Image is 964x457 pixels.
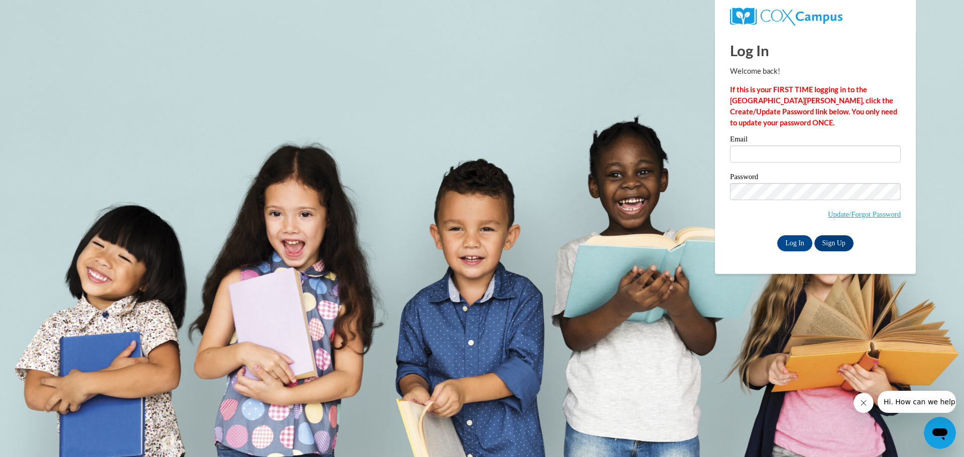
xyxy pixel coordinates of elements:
p: Welcome back! [730,66,901,77]
label: Email [730,135,901,145]
iframe: Close message [854,393,874,413]
h1: Log In [730,40,901,61]
label: Password [730,173,901,183]
strong: If this is your FIRST TIME logging in to the [GEOGRAPHIC_DATA][PERSON_NAME], click the Create/Upd... [730,85,897,127]
a: COX Campus [730,8,901,26]
iframe: Message from company [878,391,956,413]
iframe: Button to launch messaging window [924,417,956,449]
input: Log In [777,235,812,251]
a: Update/Forgot Password [828,210,901,218]
a: Sign Up [814,235,854,251]
img: COX Campus [730,8,842,26]
span: Hi. How can we help? [6,7,81,15]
